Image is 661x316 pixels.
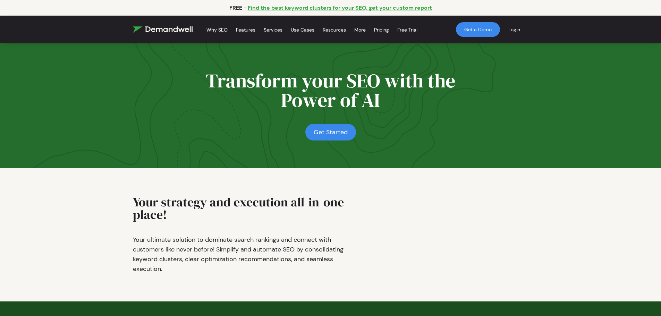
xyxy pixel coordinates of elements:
a: Features [236,18,255,41]
a: Why SEO [206,18,228,41]
a: Resources [323,18,346,41]
a: Use Cases [291,18,314,41]
a: Services [264,18,282,41]
a: Free Trial [397,18,417,41]
a: Login [500,18,528,41]
a: Find the best keyword clusters for your SEO, get your custom report [248,4,432,11]
h2: Your strategy and execution all-in-one place! [133,196,356,227]
a: Get Started [305,124,356,140]
a: Get a Demo [456,22,500,37]
h2: Transform your SEO with the Power of AI [206,71,456,116]
p: FREE - [229,4,246,11]
img: Demandwell Logo [133,26,193,33]
a: Pricing [374,18,389,41]
a: More [354,18,366,41]
p: Your ultimate solution to dominate search rankings and connect with customers like never before! ... [133,235,356,274]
